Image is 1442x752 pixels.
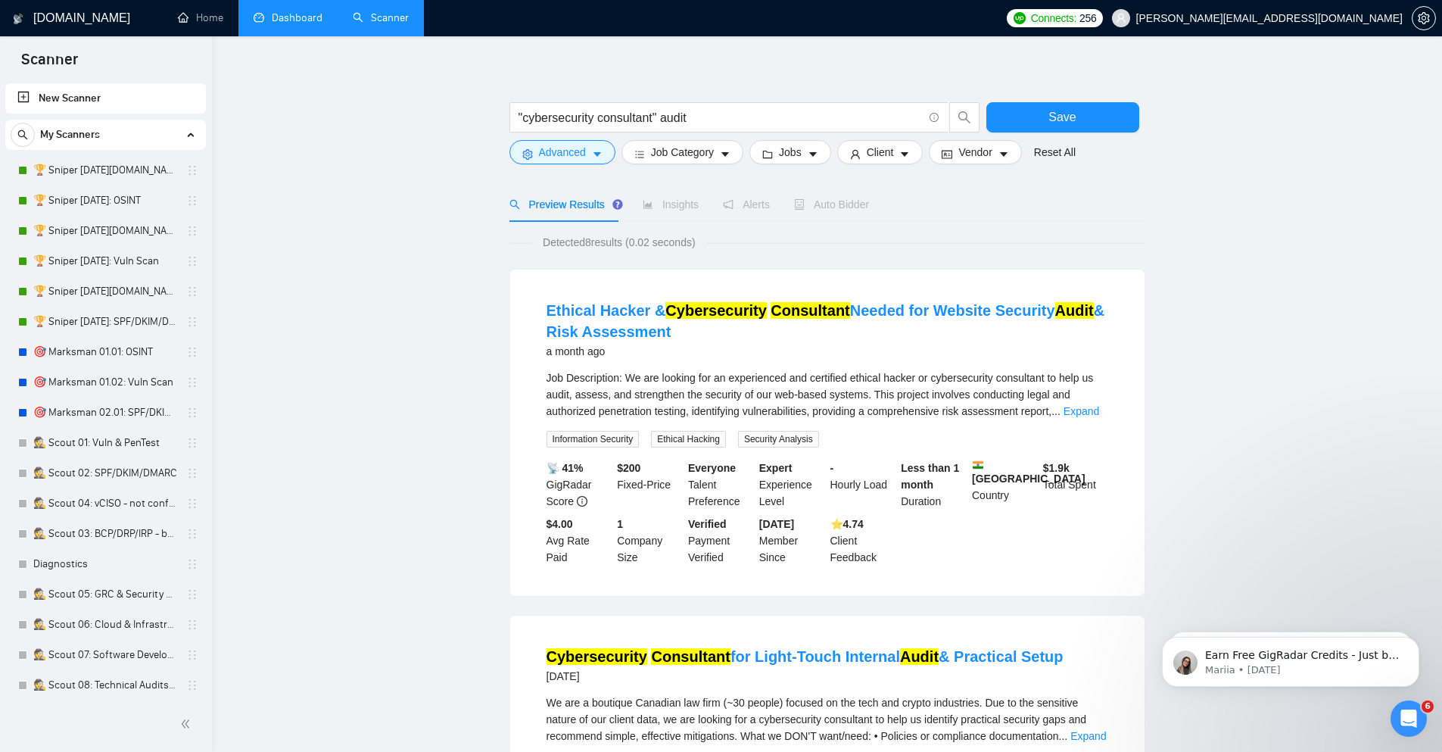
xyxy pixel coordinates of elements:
[186,498,198,510] span: holder
[40,120,100,150] span: My Scanners
[723,198,770,211] span: Alerts
[827,516,899,566] div: Client Feedback
[643,198,699,211] span: Insights
[519,108,923,127] input: Search Freelance Jobs...
[186,679,198,691] span: holder
[547,648,647,665] mark: Cybersecurity
[532,234,706,251] span: Detected 8 results (0.02 seconds)
[1116,13,1126,23] span: user
[547,648,1064,665] a: Cybersecurity Consultantfor Light-Touch InternalAudit& Practical Setup
[867,144,894,161] span: Client
[186,316,198,328] span: holder
[33,670,177,701] a: 🕵️ Scout 08: Technical Audits & Assessments - not configed
[685,516,756,566] div: Payment Verified
[643,199,653,210] span: area-chart
[186,225,198,237] span: holder
[1391,701,1427,737] iframe: Intercom live chat
[827,460,899,510] div: Hourly Load
[949,102,980,133] button: search
[929,140,1021,164] button: idcardVendorcaret-down
[1139,605,1442,711] iframe: Intercom notifications message
[543,460,615,510] div: GigRadar Score
[509,198,618,211] span: Preview Results
[749,140,831,164] button: folderJobscaret-down
[186,528,198,540] span: holder
[720,148,730,160] span: caret-down
[186,558,198,570] span: holder
[33,610,177,640] a: 🕵️ Scout 06: Cloud & Infrastructure - not configed
[186,649,198,661] span: holder
[9,48,90,80] span: Scanner
[547,518,573,530] b: $4.00
[756,460,827,510] div: Experience Level
[180,716,195,732] span: double-left
[33,549,177,579] a: Diagnostics
[186,164,198,176] span: holder
[685,460,756,510] div: Talent Preference
[651,431,726,448] span: Ethical Hacking
[901,462,959,491] b: Less than 1 month
[186,437,198,449] span: holder
[611,198,624,211] div: Tooltip anchor
[738,431,819,448] span: Security Analysis
[1070,730,1106,742] a: Expand
[1055,302,1094,319] mark: Audit
[577,496,587,507] span: info-circle
[186,619,198,631] span: holder
[942,148,952,160] span: idcard
[547,302,1105,340] a: Ethical Hacker &Cybersecurity ConsultantNeeded for Website SecurityAudit& Risk Assessment
[1034,144,1076,161] a: Reset All
[254,11,322,24] a: dashboardDashboard
[11,129,34,140] span: search
[33,307,177,337] a: 🏆 Sniper [DATE]: SPF/DKIM/DMARC
[1412,12,1436,24] a: setting
[5,83,206,114] li: New Scanner
[33,579,177,610] a: 🕵️ Scout 05: GRC & Security Program - not configed
[950,111,979,124] span: search
[986,102,1139,133] button: Save
[651,648,730,665] mark: Consultant
[11,123,35,147] button: search
[509,140,615,164] button: settingAdvancedcaret-down
[33,428,177,458] a: 🕵️ Scout 01: Vuln & PenTest
[665,302,766,319] mark: Cybersecurity
[808,148,818,160] span: caret-down
[830,518,864,530] b: ⭐️ 4.74
[614,516,685,566] div: Company Size
[509,199,520,210] span: search
[33,458,177,488] a: 🕵️ Scout 02: SPF/DKIM/DMARC
[756,516,827,566] div: Member Since
[33,519,177,549] a: 🕵️ Scout 03: BCP/DRP/IRP - broken
[651,144,714,161] span: Job Category
[899,148,910,160] span: caret-down
[547,431,640,448] span: Information Security
[353,11,409,24] a: searchScanner
[17,83,194,114] a: New Scanner
[837,140,923,164] button: userClientcaret-down
[617,462,640,474] b: $ 200
[547,342,1108,360] div: a month ago
[1048,108,1076,126] span: Save
[1064,405,1099,417] a: Expand
[186,588,198,601] span: holder
[621,140,743,164] button: barsJob Categorycaret-down
[898,460,969,510] div: Duration
[1040,460,1111,510] div: Total Spent
[186,407,198,419] span: holder
[13,7,23,31] img: logo
[688,518,727,530] b: Verified
[547,694,1108,744] div: We are a boutique Canadian law firm (~30 people) focused on the tech and crypto industries. Due t...
[1031,10,1076,27] span: Connects:
[759,462,793,474] b: Expert
[1043,462,1070,474] b: $ 1.9k
[930,113,939,123] span: info-circle
[547,462,584,474] b: 📡 41%
[830,462,834,474] b: -
[33,155,177,186] a: 🏆 Sniper [DATE][DOMAIN_NAME]: OSINT
[1059,730,1068,742] span: ...
[972,460,1085,485] b: [GEOGRAPHIC_DATA]
[759,518,794,530] b: [DATE]
[634,148,645,160] span: bars
[794,198,869,211] span: Auto Bidder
